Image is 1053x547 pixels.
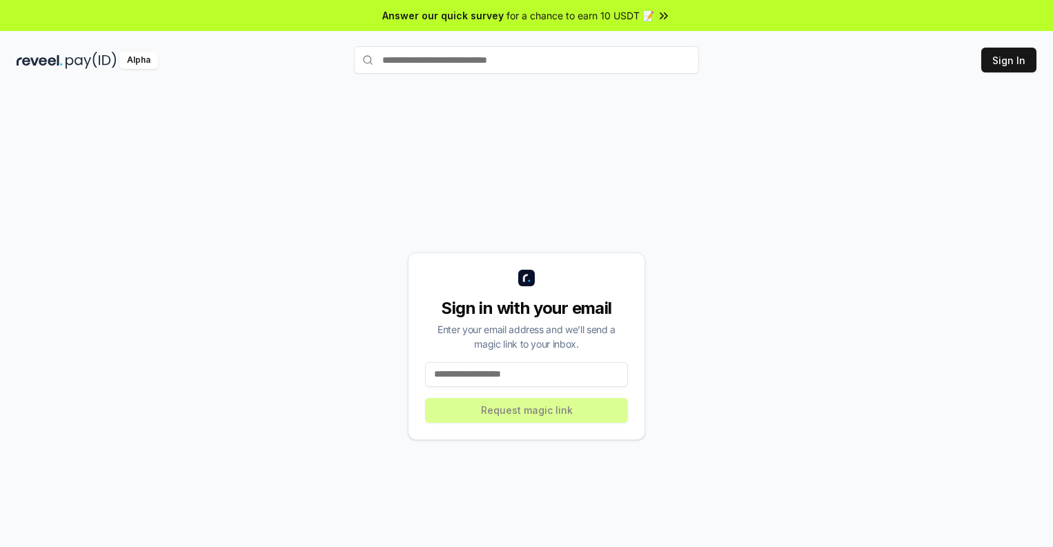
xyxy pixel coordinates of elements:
[425,322,628,351] div: Enter your email address and we’ll send a magic link to your inbox.
[119,52,158,69] div: Alpha
[66,52,117,69] img: pay_id
[17,52,63,69] img: reveel_dark
[382,8,504,23] span: Answer our quick survey
[518,270,535,286] img: logo_small
[506,8,654,23] span: for a chance to earn 10 USDT 📝
[981,48,1036,72] button: Sign In
[425,297,628,319] div: Sign in with your email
